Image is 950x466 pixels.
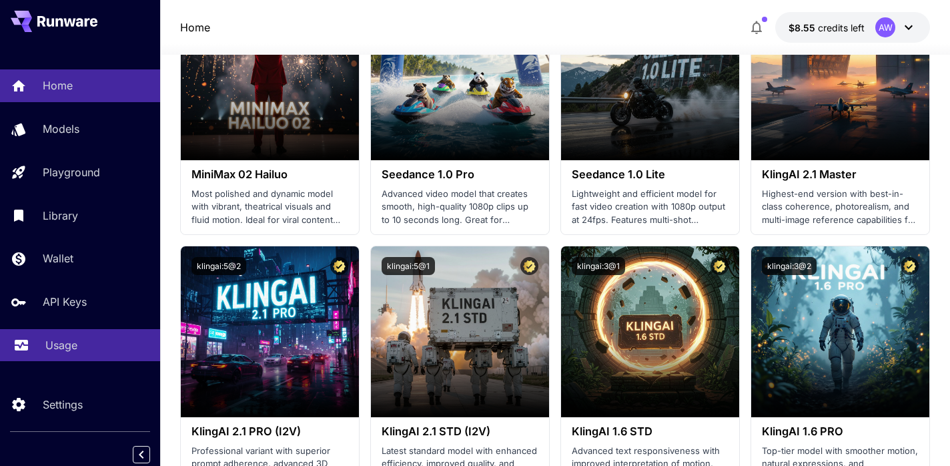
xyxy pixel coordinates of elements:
p: Playground [43,164,100,180]
p: Settings [43,397,83,413]
button: Certified Model – Vetted for best performance and includes a commercial license. [901,257,919,275]
p: Advanced video model that creates smooth, high-quality 1080p clips up to 10 seconds long. Great f... [382,188,538,227]
div: $8.55478 [789,21,865,35]
p: Home [43,77,73,93]
h3: KlingAI 2.1 STD (I2V) [382,425,538,438]
p: Usage [45,337,77,353]
p: Library [43,208,78,224]
a: Home [180,19,210,35]
button: klingai:3@1 [572,257,625,275]
img: alt [751,246,929,417]
div: AW [875,17,895,37]
h3: KlingAI 1.6 STD [572,425,729,438]
button: klingai:5@2 [191,257,246,275]
span: credits left [818,22,865,33]
nav: breadcrumb [180,19,210,35]
h3: Seedance 1.0 Pro [382,168,538,181]
button: Certified Model – Vetted for best performance and includes a commercial license. [520,257,538,275]
p: API Keys [43,294,87,310]
button: klingai:3@2 [762,257,817,275]
img: alt [371,246,549,417]
h3: KlingAI 2.1 PRO (I2V) [191,425,348,438]
p: Most polished and dynamic model with vibrant, theatrical visuals and fluid motion. Ideal for vira... [191,188,348,227]
button: Certified Model – Vetted for best performance and includes a commercial license. [330,257,348,275]
h3: MiniMax 02 Hailuo [191,168,348,181]
span: $8.55 [789,22,818,33]
p: Wallet [43,250,73,266]
p: Lightweight and efficient model for fast video creation with 1080p output at 24fps. Features mult... [572,188,729,227]
h3: Seedance 1.0 Lite [572,168,729,181]
h3: KlingAI 2.1 Master [762,168,919,181]
button: Certified Model – Vetted for best performance and includes a commercial license. [710,257,729,275]
button: $8.55478AW [775,12,930,43]
img: alt [181,246,359,417]
img: alt [561,246,739,417]
button: klingai:5@1 [382,257,435,275]
h3: KlingAI 1.6 PRO [762,425,919,438]
p: Models [43,121,79,137]
p: Highest-end version with best-in-class coherence, photorealism, and multi-image reference capabil... [762,188,919,227]
button: Collapse sidebar [133,446,150,463]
